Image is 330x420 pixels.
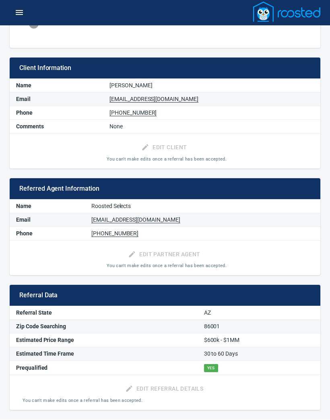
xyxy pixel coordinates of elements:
b: Email [16,96,31,103]
td: Roosted Selects [85,200,320,214]
b: Estimated Price Range [16,337,74,344]
td: $600k - $1MM [198,334,320,348]
img: Logo [253,2,321,22]
b: Email [16,217,31,223]
td: None [103,120,320,134]
b: Prequalified [16,365,47,371]
span: Referred Agent Information [19,185,311,193]
b: Name [16,82,31,89]
span: Client Information [19,64,311,72]
span: Referral Data [19,292,311,300]
td: 86001 [198,320,320,334]
td: [PERSON_NAME] [103,79,320,93]
iframe: Chat [296,384,324,414]
span: You can't make edits once a referral has been accepted. [107,264,227,269]
span: You can't make edits once a referral has been accepted. [107,157,227,162]
b: Referral State [16,310,52,316]
td: AZ [198,307,320,320]
span: YES [204,364,218,373]
b: Name [16,203,31,210]
b: Zip Code Searching [16,323,66,330]
b: Phone [16,231,33,237]
td: 30 to 60 Days [198,348,320,361]
b: Estimated Time Frame [16,351,74,357]
span: You can't make edits once a referral has been accepted. [23,398,142,404]
b: Comments [16,124,44,130]
b: Phone [16,110,33,116]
